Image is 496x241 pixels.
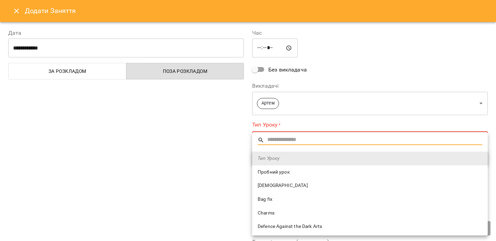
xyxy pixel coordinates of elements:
span: Charms [258,210,482,217]
span: Тип Уроку [258,155,482,162]
span: [DEMOGRAPHIC_DATA] [258,182,482,189]
span: Bag fix [258,196,482,203]
span: Пробний урок [258,169,482,176]
span: Defence Against the Dark Arts [258,223,482,230]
